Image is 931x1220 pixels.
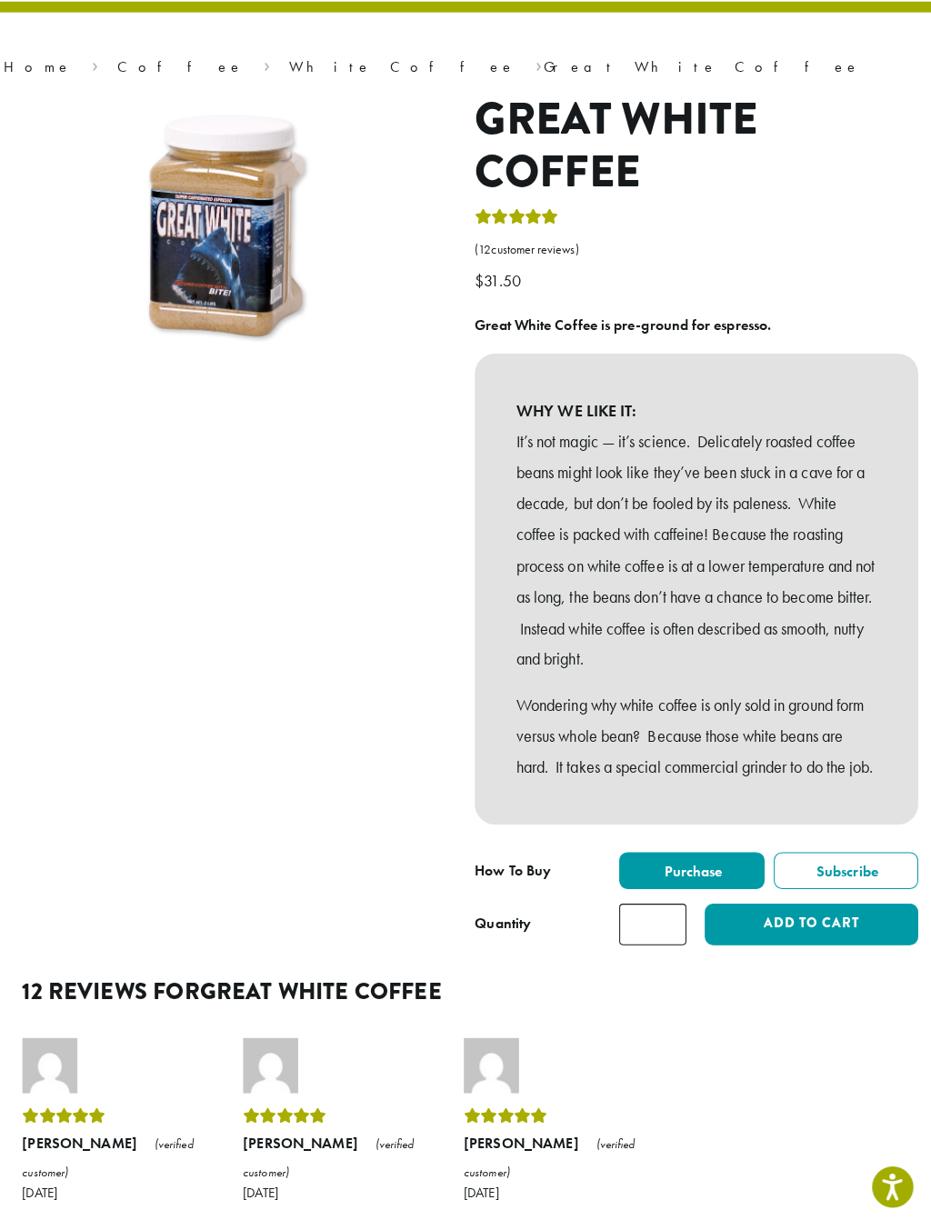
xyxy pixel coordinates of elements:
[479,910,535,932] div: Quantity
[479,245,917,264] a: (12customer reviews)
[539,57,546,85] span: ›
[468,1131,637,1174] em: (verified customer)
[814,859,877,878] span: Subscribe
[468,1179,641,1194] time: [DATE]
[468,1097,641,1125] div: Rated 5 out of 5
[468,1128,582,1147] strong: [PERSON_NAME]
[270,57,276,85] span: ›
[479,212,561,239] div: Rated 5.00 out of 5
[250,1097,423,1125] div: Rated 5 out of 5
[32,975,899,1002] h2: 12 reviews for
[622,901,688,942] input: Product quantity
[250,1131,419,1174] em: (verified customer)
[479,275,529,295] bdi: 31.50
[479,100,917,205] h1: Great White Coffee
[14,65,81,84] a: Home
[479,275,488,295] span: $
[520,689,876,781] p: Wondering why white coffee is only sold in ground form versus whole bean? Because those white bea...
[479,319,772,338] b: Great White Coffee is pre-ground for espresso.
[126,65,251,84] a: Coffee
[520,398,876,429] b: WHY WE LIKE IT:
[207,971,446,1005] span: Great White Coffee
[32,1097,205,1125] div: Rated 5 out of 5
[250,1179,423,1194] time: [DATE]
[32,1128,145,1147] strong: [PERSON_NAME]
[520,429,876,675] p: It’s not magic — it’s science. Delicately roasted coffee beans might look like they’ve been stuck...
[100,57,106,85] span: ›
[706,901,917,942] button: Add to cart
[479,858,555,877] span: How To Buy
[96,100,369,373] img: Great White Coffee
[296,65,520,84] a: White Coffee
[32,1131,201,1174] em: (verified customer)
[250,1128,364,1147] strong: [PERSON_NAME]
[32,1179,205,1194] time: [DATE]
[14,64,917,85] nav: Breadcrumb
[664,859,724,878] span: Purchase
[483,246,496,262] span: 12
